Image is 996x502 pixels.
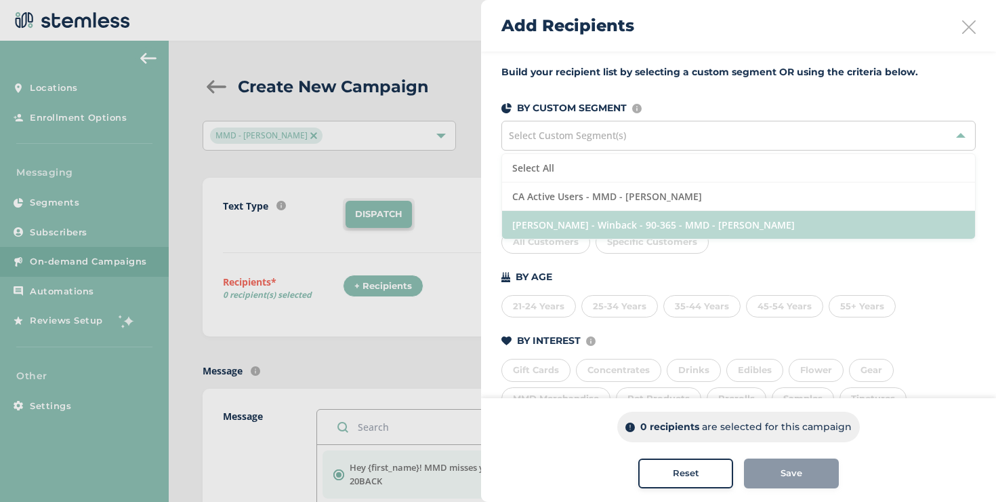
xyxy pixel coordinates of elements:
[928,437,996,502] iframe: Chat Widget
[502,182,975,211] li: CA Active Users - MMD - [PERSON_NAME]
[502,154,975,182] li: Select All
[616,387,701,410] div: Pet Products
[501,14,634,38] h2: Add Recipients
[501,336,512,346] img: icon-heart-dark-29e6356f.svg
[772,387,834,410] div: Samples
[726,359,783,382] div: Edibles
[501,103,512,113] img: icon-segments-dark-074adb27.svg
[849,359,894,382] div: Gear
[501,65,976,79] label: Build your recipient list by selecting a custom segment OR using the criteria below.
[638,459,733,488] button: Reset
[625,423,635,432] img: icon-info-dark-48f6c5f3.svg
[663,295,741,318] div: 35-44 Years
[501,272,510,282] img: icon-cake-93b2a7b5.svg
[501,359,570,382] div: Gift Cards
[829,295,896,318] div: 55+ Years
[607,236,697,247] span: Specific Customers
[586,336,596,346] img: icon-info-236977d2.svg
[581,295,658,318] div: 25-34 Years
[516,270,552,284] p: BY AGE
[746,295,823,318] div: 45-54 Years
[501,387,610,410] div: MMD Merchandise
[640,420,699,434] p: 0 recipients
[501,231,590,254] div: All Customers
[509,129,626,142] span: Select Custom Segment(s)
[702,420,852,434] p: are selected for this campaign
[789,359,844,382] div: Flower
[502,211,975,239] li: [PERSON_NAME] - Winback - 90-365 - MMD - [PERSON_NAME]
[707,387,766,410] div: Prerolls
[673,467,699,480] span: Reset
[517,334,581,348] p: BY INTEREST
[501,295,576,318] div: 21-24 Years
[667,359,721,382] div: Drinks
[632,104,642,113] img: icon-info-236977d2.svg
[576,359,661,382] div: Concentrates
[839,387,907,410] div: Tinctures
[517,101,627,115] p: BY CUSTOM SEGMENT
